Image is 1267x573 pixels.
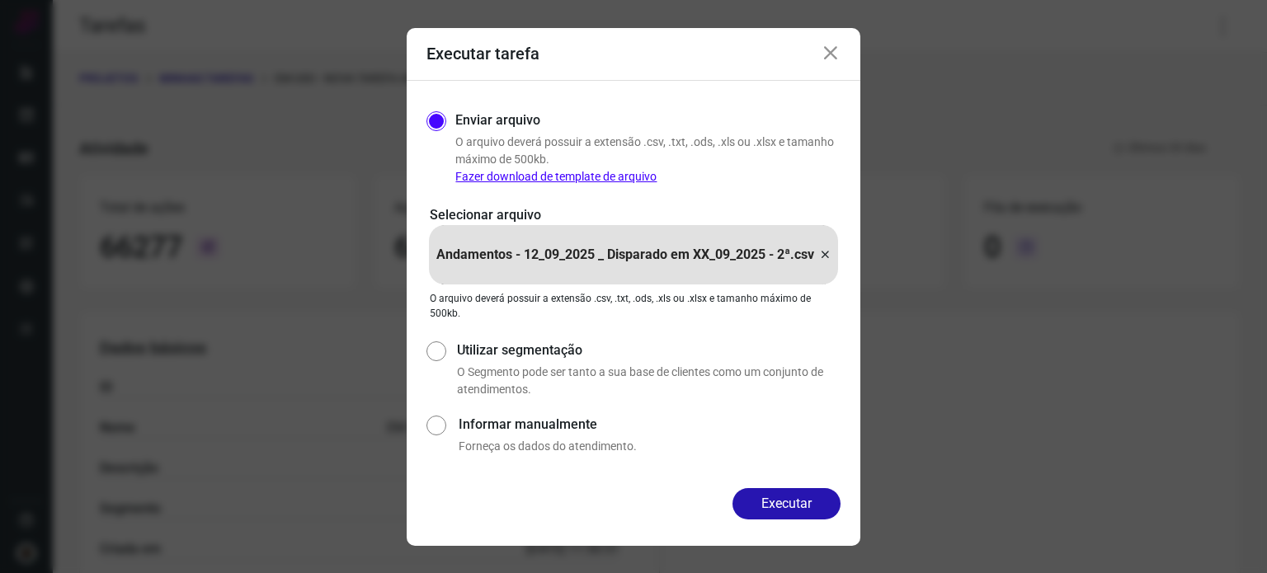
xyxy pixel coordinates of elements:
[455,170,657,183] a: Fazer download de template de arquivo
[459,415,841,434] label: Informar manualmente
[455,134,841,186] p: O arquivo deverá possuir a extensão .csv, .txt, .ods, .xls ou .xlsx e tamanho máximo de 500kb.
[732,488,841,519] button: Executar
[430,205,837,225] p: Selecionar arquivo
[457,341,841,360] label: Utilizar segmentação
[457,364,841,398] p: O Segmento pode ser tanto a sua base de clientes como um conjunto de atendimentos.
[430,291,837,321] p: O arquivo deverá possuir a extensão .csv, .txt, .ods, .xls ou .xlsx e tamanho máximo de 500kb.
[459,438,841,455] p: Forneça os dados do atendimento.
[436,245,814,265] p: Andamentos - 12_09_2025 _ Disparado em XX_09_2025 - 2ª.csv
[426,44,539,63] h3: Executar tarefa
[455,110,540,130] label: Enviar arquivo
